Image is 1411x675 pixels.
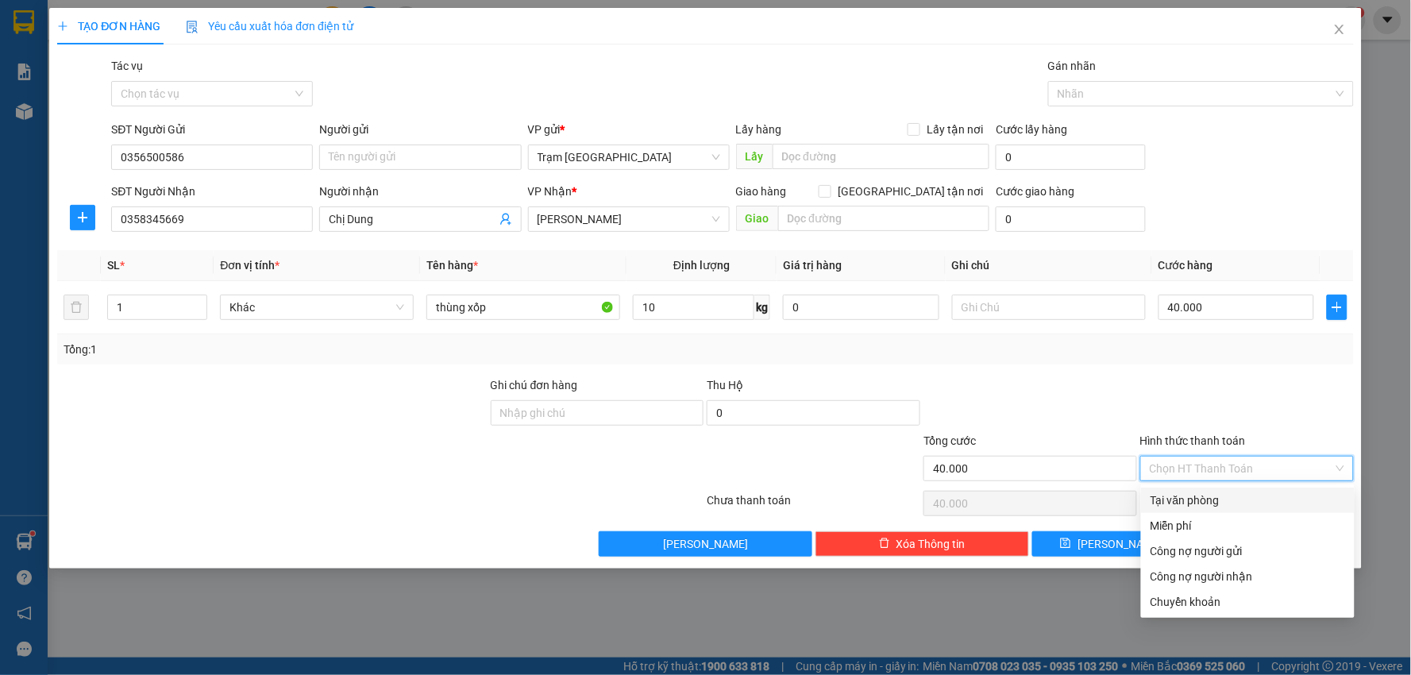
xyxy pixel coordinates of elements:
span: [GEOGRAPHIC_DATA] tận nơi [831,183,989,200]
button: Close [1317,8,1362,52]
input: Cước giao hàng [996,206,1146,232]
th: Ghi chú [946,250,1152,281]
span: Phan Thiết [538,207,720,231]
div: Tổng: 1 [64,341,545,358]
div: Chuyển khoản [1151,593,1345,611]
span: Trạm Sài Gòn [538,145,720,169]
span: TẠO ĐƠN HÀNG [57,20,160,33]
div: Công nợ người gửi [1151,542,1345,560]
span: Định lượng [673,259,730,272]
li: VP [PERSON_NAME] [110,67,211,85]
div: Tại văn phòng [1151,492,1345,509]
input: Cước lấy hàng [996,145,1146,170]
li: VP Trạm [GEOGRAPHIC_DATA] [8,67,110,120]
span: Thu Hộ [707,379,743,391]
input: Dọc đường [778,206,990,231]
button: deleteXóa Thông tin [815,531,1029,557]
span: plus [57,21,68,32]
span: Lấy tận nơi [920,121,989,138]
label: Hình thức thanh toán [1140,434,1246,447]
span: Xóa Thông tin [896,535,966,553]
div: SĐT Người Gửi [111,121,313,138]
span: Khác [229,295,404,319]
span: [PERSON_NAME] [663,535,748,553]
span: Lấy hàng [736,123,782,136]
span: kg [754,295,770,320]
span: user-add [499,213,512,226]
span: VP Nhận [528,185,572,198]
li: Trung Nga [8,8,230,38]
img: icon [186,21,199,33]
div: Cước gửi hàng sẽ được ghi vào công nợ của người gửi [1141,538,1355,564]
div: Cước gửi hàng sẽ được ghi vào công nợ của người nhận [1141,564,1355,589]
button: delete [64,295,89,320]
span: Yêu cầu xuất hóa đơn điện tử [186,20,353,33]
button: plus [70,205,95,230]
span: plus [1328,301,1346,314]
span: environment [110,88,121,99]
label: Gán nhãn [1048,60,1097,72]
input: Ghi Chú [952,295,1146,320]
div: Người nhận [319,183,521,200]
div: Chưa thanh toán [705,492,922,519]
input: Dọc đường [773,144,990,169]
label: Cước giao hàng [996,185,1074,198]
span: [PERSON_NAME] [1078,535,1162,553]
span: Tổng cước [923,434,976,447]
button: [PERSON_NAME] [599,531,812,557]
div: VP gửi [528,121,730,138]
b: T1 [PERSON_NAME], P Phú Thuỷ [110,87,206,135]
input: Ghi chú đơn hàng [491,400,704,426]
button: save[PERSON_NAME] [1032,531,1192,557]
span: Giao hàng [736,185,787,198]
span: delete [879,538,890,550]
span: plus [71,211,94,224]
img: logo.jpg [8,8,64,64]
label: Ghi chú đơn hàng [491,379,578,391]
input: 0 [783,295,939,320]
span: Giá trị hàng [783,259,842,272]
label: Cước lấy hàng [996,123,1067,136]
span: Giao [736,206,778,231]
div: SĐT Người Nhận [111,183,313,200]
span: SL [107,259,120,272]
span: Đơn vị tính [220,259,280,272]
button: plus [1327,295,1347,320]
div: Miễn phí [1151,517,1345,534]
span: close [1333,23,1346,36]
div: Người gửi [319,121,521,138]
span: save [1060,538,1071,550]
span: Tên hàng [426,259,478,272]
span: Lấy [736,144,773,169]
span: Cước hàng [1158,259,1213,272]
div: Công nợ người nhận [1151,568,1345,585]
input: VD: Bàn, Ghế [426,295,620,320]
label: Tác vụ [111,60,143,72]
